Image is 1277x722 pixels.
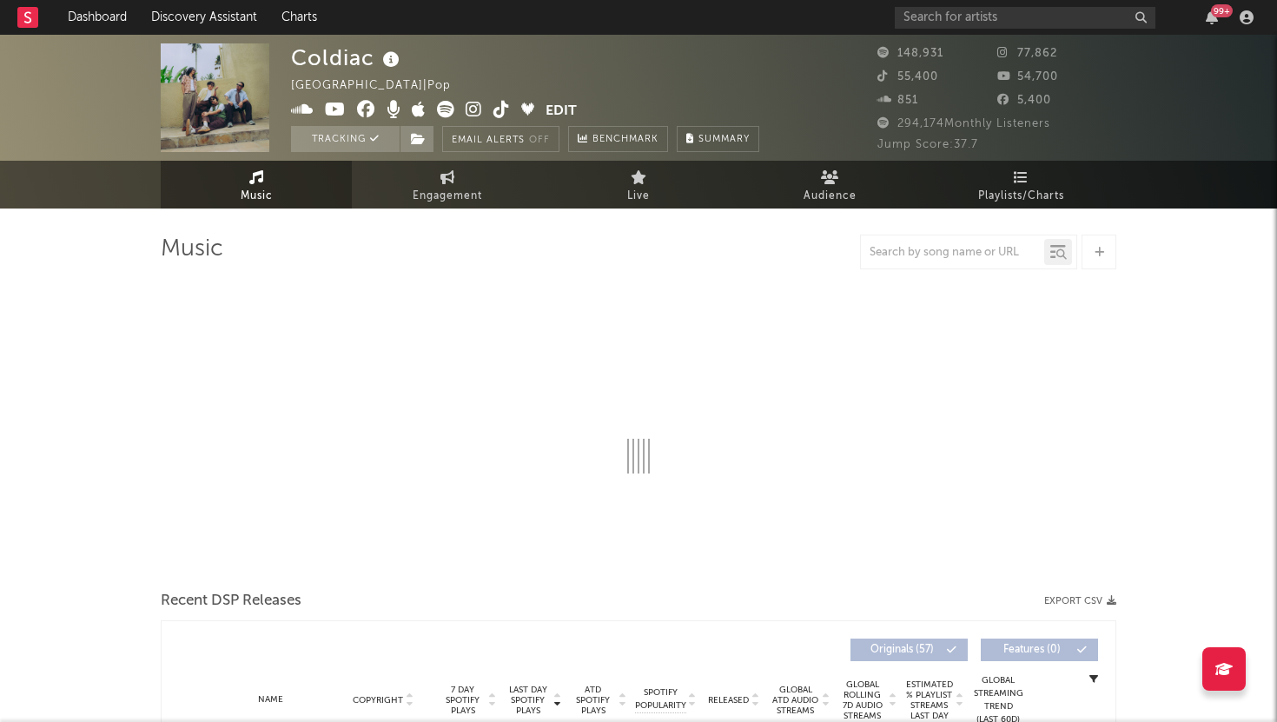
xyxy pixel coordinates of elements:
[861,246,1044,260] input: Search by song name or URL
[1211,4,1233,17] div: 99 +
[734,161,925,209] a: Audience
[877,95,918,106] span: 851
[161,591,301,612] span: Recent DSP Releases
[804,186,857,207] span: Audience
[635,686,686,712] span: Spotify Popularity
[214,693,328,706] div: Name
[291,43,404,72] div: Coldiac
[677,126,759,152] button: Summary
[981,639,1098,661] button: Features(0)
[241,186,273,207] span: Music
[505,685,551,716] span: Last Day Spotify Plays
[440,685,486,716] span: 7 Day Spotify Plays
[978,186,1064,207] span: Playlists/Charts
[570,685,616,716] span: ATD Spotify Plays
[997,71,1058,83] span: 54,700
[997,48,1057,59] span: 77,862
[291,76,471,96] div: [GEOGRAPHIC_DATA] | Pop
[546,101,577,123] button: Edit
[905,679,953,721] span: Estimated % Playlist Streams Last Day
[543,161,734,209] a: Live
[877,139,978,150] span: Jump Score: 37.7
[627,186,650,207] span: Live
[698,135,750,144] span: Summary
[1206,10,1218,24] button: 99+
[442,126,559,152] button: Email AlertsOff
[877,118,1050,129] span: 294,174 Monthly Listeners
[850,639,968,661] button: Originals(57)
[708,695,749,705] span: Released
[1044,596,1116,606] button: Export CSV
[161,161,352,209] a: Music
[352,161,543,209] a: Engagement
[925,161,1116,209] a: Playlists/Charts
[838,679,886,721] span: Global Rolling 7D Audio Streams
[862,645,942,655] span: Originals ( 57 )
[353,695,403,705] span: Copyright
[895,7,1155,29] input: Search for artists
[997,95,1051,106] span: 5,400
[529,136,550,145] em: Off
[877,48,943,59] span: 148,931
[291,126,400,152] button: Tracking
[413,186,482,207] span: Engagement
[771,685,819,716] span: Global ATD Audio Streams
[877,71,938,83] span: 55,400
[568,126,668,152] a: Benchmark
[592,129,658,150] span: Benchmark
[992,645,1072,655] span: Features ( 0 )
